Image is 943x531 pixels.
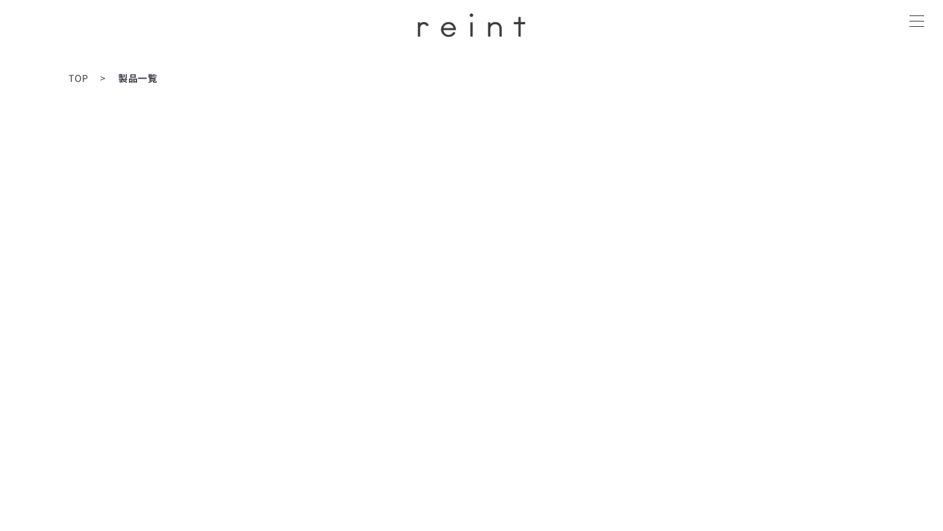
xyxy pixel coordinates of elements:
[606,452,807,482] p: reint 保湿ケア化粧水
[136,452,337,482] p: reint 保湿ケアクレンジングクリーム
[371,244,572,482] a: reint 保湿ケア泡洗顔 reint 保湿ケア泡洗顔2,750 円（税込）
[606,244,807,482] a: reint 保湿ケア化粧水 reint 保湿ケア化粧水3,740円（税込）
[371,244,572,445] img: reint 保湿ケア泡洗顔
[606,468,807,482] span: 3,740円（税込）
[136,244,337,445] img: reint 保湿ケアクレンジングクリーム
[371,468,572,482] span: 2,750 円（税込）
[418,13,525,37] img: ロゴ
[136,468,337,482] span: 2,970円（税込）
[606,244,807,445] img: reint 保湿ケア化粧水
[69,71,88,85] a: TOP
[136,244,337,482] a: reint 保湿ケアクレンジングクリーム reint 保湿ケアクレンジングクリーム2,970円（税込）
[371,452,572,482] p: reint 保湿ケア泡洗顔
